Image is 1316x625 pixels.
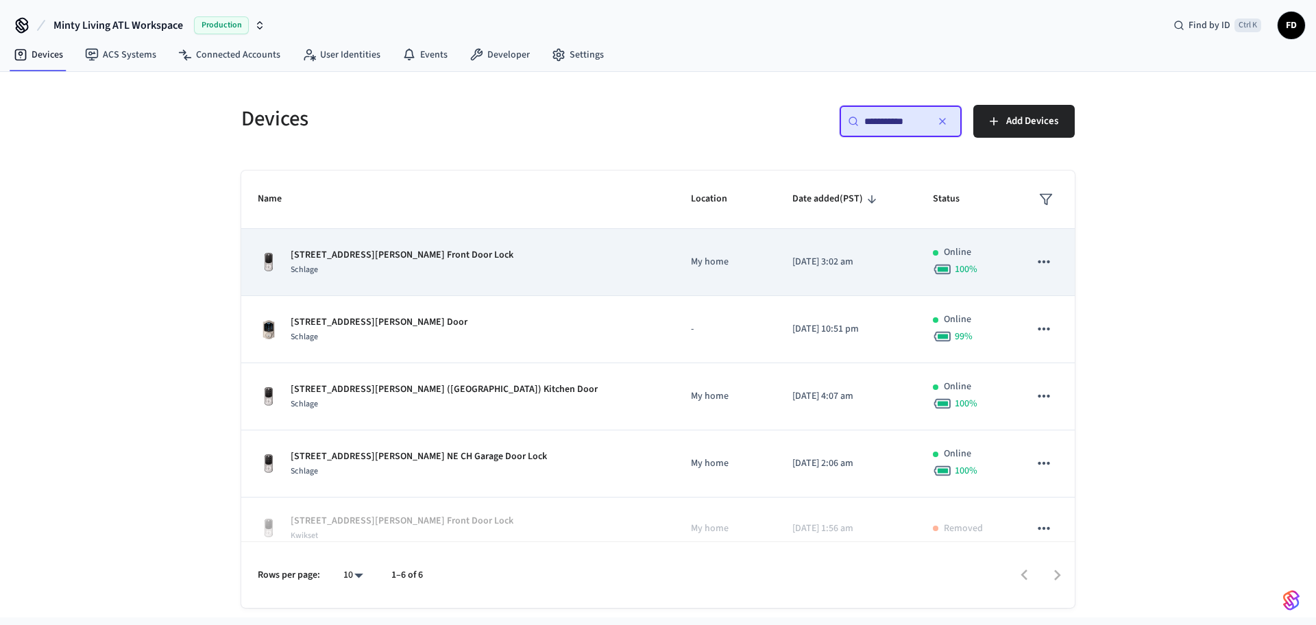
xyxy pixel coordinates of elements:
div: 10 [337,565,369,585]
span: 100 % [955,397,977,410]
p: Online [944,380,971,394]
p: Rows per page: [258,568,320,583]
p: My home [691,255,759,269]
span: Schlage [291,465,318,477]
a: Events [391,42,459,67]
p: - [691,322,759,336]
a: Devices [3,42,74,67]
p: [STREET_ADDRESS][PERSON_NAME] ([GEOGRAPHIC_DATA]) Kitchen Door [291,382,598,397]
p: [STREET_ADDRESS][PERSON_NAME] Front Door Lock [291,248,513,262]
p: 1–6 of 6 [391,568,423,583]
span: Schlage [291,398,318,410]
span: 100 % [955,262,977,276]
p: [STREET_ADDRESS][PERSON_NAME] NE CH Garage Door Lock [291,450,547,464]
a: Connected Accounts [167,42,291,67]
img: Yale Assure Touchscreen Wifi Smart Lock, Satin Nickel, Front [258,453,280,475]
p: [DATE] 4:07 am [792,389,901,404]
span: Schlage [291,264,318,275]
p: [STREET_ADDRESS][PERSON_NAME] Front Door Lock [291,514,513,528]
span: Production [194,16,249,34]
p: Online [944,447,971,461]
span: Kwikset [291,530,318,541]
p: [DATE] 3:02 am [792,255,901,269]
p: Online [944,245,971,260]
span: Location [691,188,745,210]
img: Yale Assure Touchscreen Wifi Smart Lock, Satin Nickel, Front [258,517,280,539]
a: Developer [459,42,541,67]
button: Add Devices [973,105,1075,138]
a: Settings [541,42,615,67]
span: Name [258,188,300,210]
span: Schlage [291,331,318,343]
button: FD [1278,12,1305,39]
span: Ctrl K [1234,19,1261,32]
p: My home [691,456,759,471]
h5: Devices [241,105,650,133]
p: Removed [944,522,983,536]
table: sticky table [241,171,1075,622]
span: Minty Living ATL Workspace [53,17,183,34]
p: [DATE] 2:06 am [792,456,901,471]
img: Schlage Sense Smart Deadbolt with Camelot Trim, Front [258,319,280,341]
span: FD [1279,13,1304,38]
div: Find by IDCtrl K [1162,13,1272,38]
span: Date added(PST) [792,188,881,210]
p: [DATE] 1:56 am [792,522,901,536]
span: Add Devices [1006,112,1058,130]
p: [DATE] 10:51 pm [792,322,901,336]
img: Yale Assure Touchscreen Wifi Smart Lock, Satin Nickel, Front [258,252,280,273]
span: 99 % [955,330,973,343]
span: Status [933,188,977,210]
img: Yale Assure Touchscreen Wifi Smart Lock, Satin Nickel, Front [258,386,280,408]
span: 100 % [955,464,977,478]
p: [STREET_ADDRESS][PERSON_NAME] Door [291,315,467,330]
a: ACS Systems [74,42,167,67]
p: Online [944,312,971,327]
a: User Identities [291,42,391,67]
p: My home [691,522,759,536]
p: My home [691,389,759,404]
img: SeamLogoGradient.69752ec5.svg [1283,589,1300,611]
span: Find by ID [1189,19,1230,32]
